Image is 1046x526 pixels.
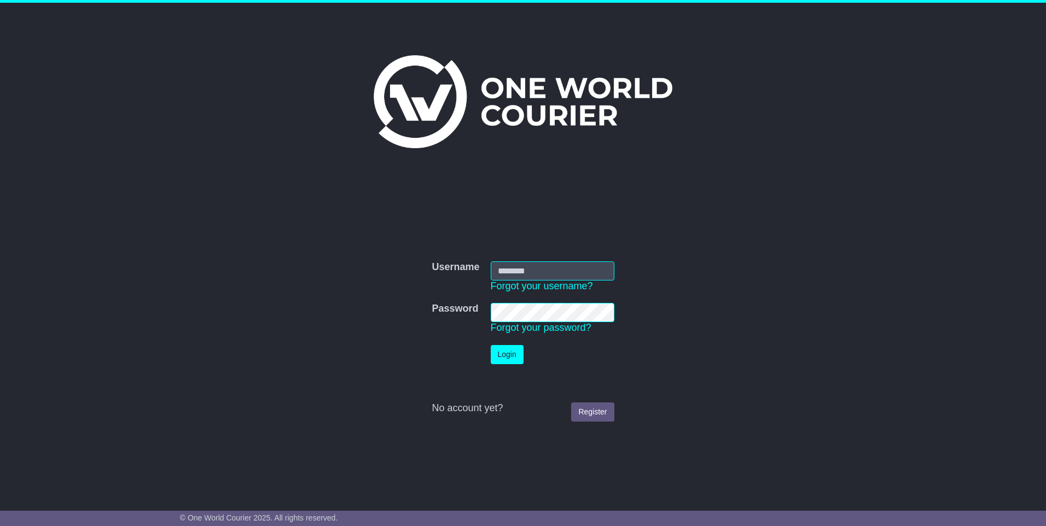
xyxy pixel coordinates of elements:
a: Register [571,402,614,422]
img: One World [374,55,672,148]
label: Username [432,261,479,273]
button: Login [491,345,524,364]
a: Forgot your username? [491,280,593,291]
a: Forgot your password? [491,322,591,333]
span: © One World Courier 2025. All rights reserved. [180,513,338,522]
label: Password [432,303,478,315]
div: No account yet? [432,402,614,414]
